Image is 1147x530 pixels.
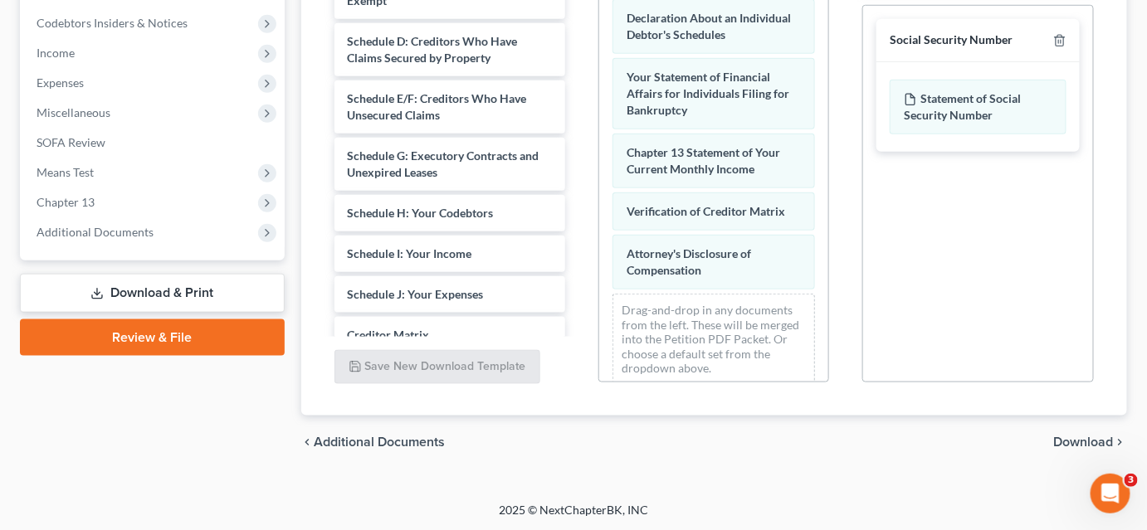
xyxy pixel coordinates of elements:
span: Schedule H: Your Codebtors [348,206,494,220]
span: Codebtors Insiders & Notices [37,16,188,30]
span: Schedule I: Your Income [348,246,472,260]
button: Download chevron_right [1054,435,1127,449]
div: Drag-and-drop in any documents from the left. These will be merged into the Petition PDF Packet. ... [613,294,815,385]
a: chevron_left Additional Documents [301,435,446,449]
span: Schedule D: Creditors Who Have Claims Secured by Property [348,34,518,65]
span: Declaration About an Individual Debtor's Schedules [627,11,791,41]
i: chevron_left [301,435,315,449]
span: Verification of Creditor Matrix [627,204,785,218]
span: SOFA Review [37,135,105,149]
span: Expenses [37,75,84,90]
a: Review & File [20,319,285,356]
span: Download [1054,435,1114,449]
span: 3 [1125,474,1138,487]
span: Schedule G: Executory Contracts and Unexpired Leases [348,148,539,179]
span: Chapter 13 Statement of Your Current Monthly Income [627,145,780,176]
span: Creditor Matrix [348,328,430,342]
div: Social Security Number [890,32,1013,48]
span: Your Statement of Financial Affairs for Individuals Filing for Bankruptcy [627,70,789,117]
span: Means Test [37,165,94,179]
a: SOFA Review [23,128,285,158]
span: Schedule E/F: Creditors Who Have Unsecured Claims [348,91,527,122]
iframe: Intercom live chat [1091,474,1130,513]
i: chevron_right [1114,435,1127,449]
span: Income [37,46,75,60]
span: Chapter 13 [37,195,95,209]
span: Additional Documents [315,435,446,449]
span: Miscellaneous [37,105,110,119]
span: Additional Documents [37,225,154,239]
a: Download & Print [20,274,285,313]
span: Schedule J: Your Expenses [348,287,484,301]
div: Statement of Social Security Number [890,80,1066,134]
span: Attorney's Disclosure of Compensation [627,246,751,277]
button: Save New Download Template [334,350,540,385]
